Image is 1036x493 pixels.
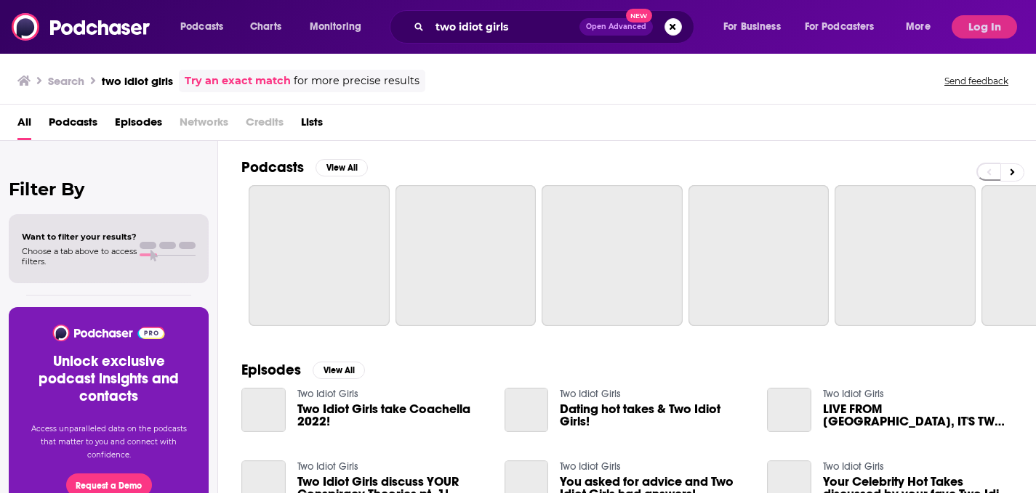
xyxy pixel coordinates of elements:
button: Log In [952,15,1017,38]
button: View All [316,159,368,176]
a: Charts [241,15,290,38]
a: Two Idiot Girls [823,388,884,400]
button: open menu [795,15,896,38]
h3: two idiot girls [102,74,173,88]
span: Open Advanced [586,23,646,30]
a: LIVE FROM LOS ANGELES, IT'S TWO IDIOT GIRLS!!!!! [767,388,811,432]
p: Access unparalleled data on the podcasts that matter to you and connect with confidence. [26,423,191,462]
a: Dating hot takes & Two Idiot Girls! [505,388,549,432]
button: open menu [170,15,242,38]
span: Networks [180,110,228,140]
a: Two Idiot Girls [560,460,621,473]
input: Search podcasts, credits, & more... [430,15,579,38]
a: Episodes [115,110,162,140]
span: Credits [246,110,284,140]
button: Send feedback [940,75,1013,87]
a: Two Idiot Girls [560,388,621,400]
h3: Unlock exclusive podcast insights and contacts [26,353,191,405]
span: More [906,17,931,37]
span: LIVE FROM [GEOGRAPHIC_DATA], IT'S TWO IDIOT GIRLS!!!!! [823,403,1013,428]
a: PodcastsView All [241,158,368,176]
img: Podchaser - Follow, Share and Rate Podcasts [12,13,151,41]
a: Two Idiot Girls take Coachella 2022! [297,403,487,428]
a: All [17,110,31,140]
h2: Filter By [9,179,209,200]
h3: Search [48,74,84,88]
div: Search podcasts, credits, & more... [403,10,708,44]
a: EpisodesView All [241,361,365,379]
span: Choose a tab above to access filters. [22,246,137,266]
button: open menu [713,15,799,38]
span: Want to filter your results? [22,232,137,242]
a: Two Idiot Girls [823,460,884,473]
button: open menu [300,15,380,38]
span: New [626,9,652,23]
a: LIVE FROM LOS ANGELES, IT'S TWO IDIOT GIRLS!!!!! [823,403,1013,428]
a: Two Idiot Girls [297,460,358,473]
span: Monitoring [310,17,361,37]
h2: Episodes [241,361,301,379]
span: For Podcasters [805,17,875,37]
h2: Podcasts [241,158,304,176]
a: Podcasts [49,110,97,140]
a: Dating hot takes & Two Idiot Girls! [560,403,750,428]
a: Two Idiot Girls [297,388,358,400]
a: Two Idiot Girls take Coachella 2022! [241,388,286,432]
span: Charts [250,17,281,37]
a: Try an exact match [185,73,291,89]
button: open menu [896,15,949,38]
button: View All [313,362,365,379]
a: Lists [301,110,323,140]
span: Podcasts [180,17,223,37]
span: for more precise results [294,73,419,89]
span: For Business [723,17,781,37]
button: Open AdvancedNew [579,18,653,36]
img: Podchaser - Follow, Share and Rate Podcasts [52,325,166,341]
